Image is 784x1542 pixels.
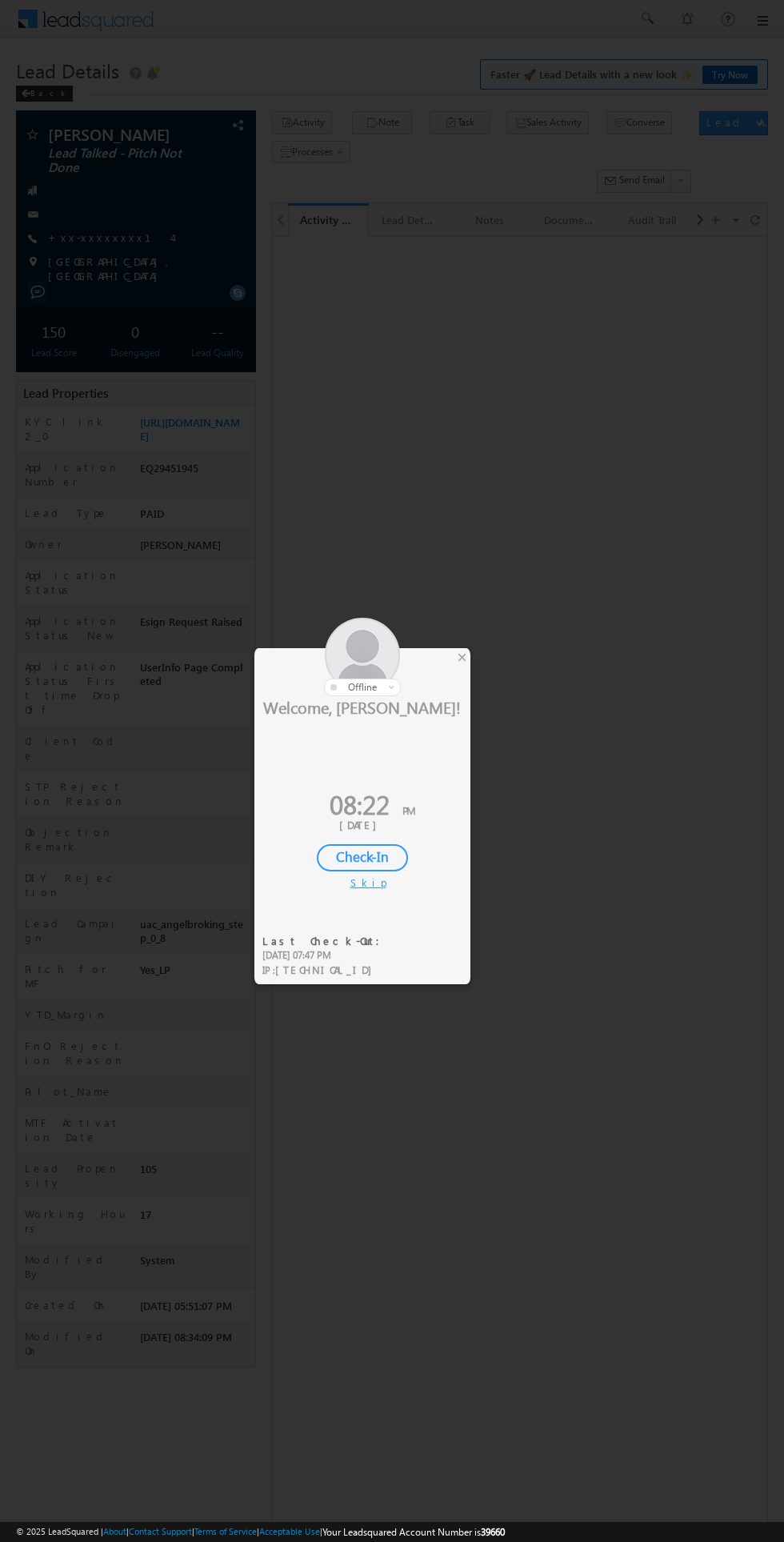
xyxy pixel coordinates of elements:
span: 08:22 [330,786,390,822]
div: [DATE] 07:47 PM [262,948,390,963]
span: 39660 [481,1526,505,1538]
div: Last Check-Out: [262,934,390,948]
div: × [454,648,470,666]
a: Terms of Service [194,1526,257,1536]
div: Welcome, [PERSON_NAME]! [254,696,470,717]
div: Check-In [317,844,408,871]
a: About [103,1526,126,1536]
a: Acceptable Use [259,1526,320,1536]
span: Your Leadsquared Account Number is [322,1526,505,1538]
a: Contact Support [129,1526,192,1536]
span: PM [402,803,415,817]
div: Skip [350,875,374,890]
span: [TECHNICAL_ID] [275,963,380,976]
div: IP : [262,963,390,978]
div: [DATE] [266,818,458,832]
span: © 2025 LeadSquared | | | | | [16,1524,505,1540]
span: offline [348,681,377,693]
